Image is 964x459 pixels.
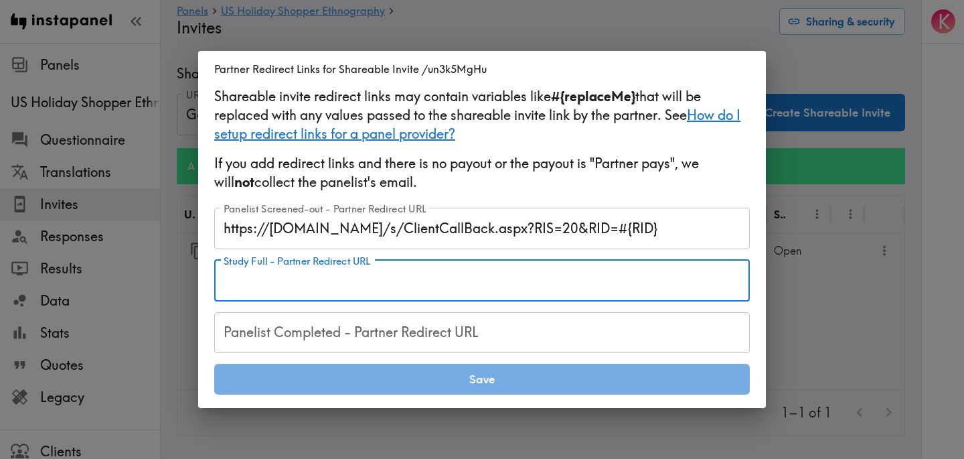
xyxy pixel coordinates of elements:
b: not [234,174,254,190]
b: #{replaceMe} [551,88,635,105]
h2: Partner Redirect Links for Shareable Invite /un3k5MgHu [198,51,766,87]
button: Save [214,364,750,395]
p: If you add redirect links and there is no payout or the payout is "Partner pays", we will collect... [214,154,750,197]
p: Shareable invite redirect links may contain variables like that will be replaced with any values ... [214,87,750,143]
label: Panelist Screened-out - Partner Redirect URL [224,202,426,216]
label: Study Full - Partner Redirect URL [224,254,370,269]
